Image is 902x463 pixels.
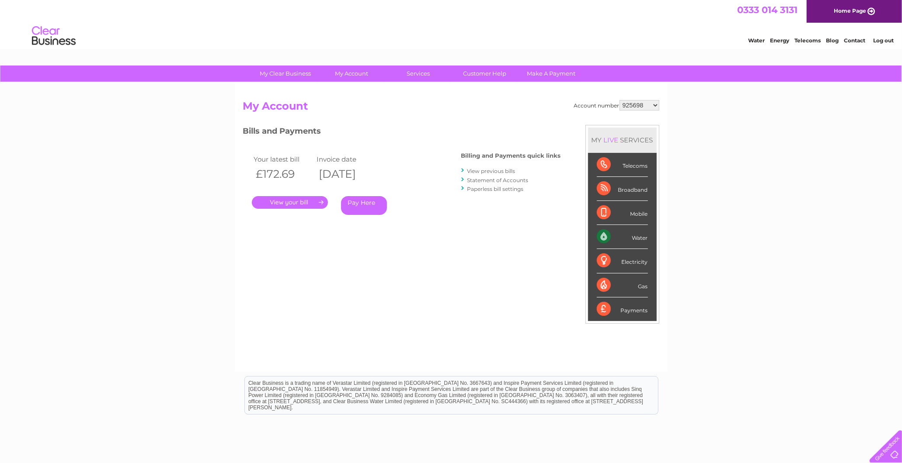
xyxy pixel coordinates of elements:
a: Customer Help [449,66,521,82]
td: Invoice date [314,153,377,165]
div: Telecoms [597,153,648,177]
th: £172.69 [252,165,315,183]
th: [DATE] [314,165,377,183]
div: Mobile [597,201,648,225]
div: MY SERVICES [588,128,657,152]
h2: My Account [243,100,659,117]
td: Your latest bill [252,153,315,165]
a: Blog [826,37,839,44]
a: Telecoms [794,37,821,44]
a: Make A Payment [515,66,587,82]
div: Account number [574,100,659,111]
h4: Billing and Payments quick links [461,152,561,159]
h3: Bills and Payments [243,125,561,140]
a: View previous bills [467,168,515,174]
img: logo.png [31,23,76,49]
div: Payments [597,297,648,321]
div: Clear Business is a trading name of Verastar Limited (registered in [GEOGRAPHIC_DATA] No. 3667643... [245,5,658,42]
div: Water [597,225,648,249]
a: Log out [873,37,894,44]
a: Services [382,66,454,82]
div: Gas [597,273,648,297]
a: Statement of Accounts [467,177,529,183]
a: Energy [770,37,789,44]
a: Paperless bill settings [467,186,524,192]
a: My Account [316,66,388,82]
a: Contact [844,37,865,44]
a: 0333 014 3131 [737,4,798,15]
a: . [252,196,328,209]
div: Electricity [597,249,648,273]
a: Water [748,37,765,44]
a: Pay Here [341,196,387,215]
div: Broadband [597,177,648,201]
a: My Clear Business [249,66,321,82]
div: LIVE [602,136,620,144]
